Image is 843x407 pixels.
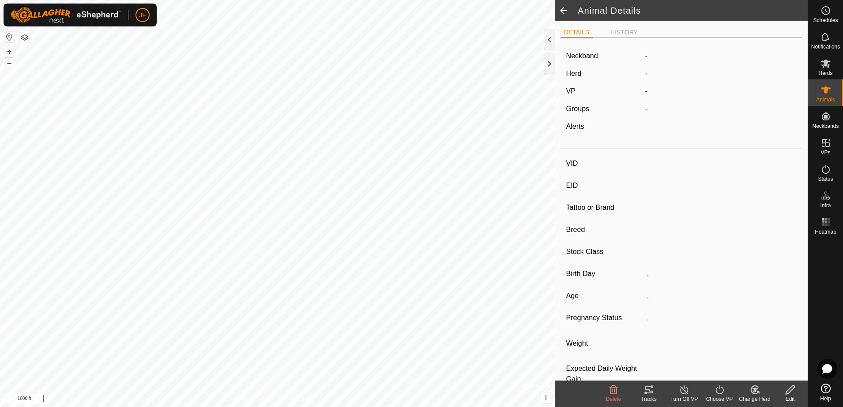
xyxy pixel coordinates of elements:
label: Alerts [566,123,584,130]
a: Contact Us [286,396,312,403]
span: i [545,394,547,402]
span: Schedules [813,18,838,23]
label: VID [566,158,643,169]
span: Delete [606,396,621,402]
span: Herds [818,71,832,76]
label: EID [566,180,643,191]
span: VPs [820,150,830,155]
label: - [645,51,647,61]
span: JF [139,11,146,20]
h2: Animal Details [578,5,808,16]
label: Age [566,290,643,302]
label: Stock Class [566,246,643,258]
div: Edit [772,395,808,403]
button: Reset Map [4,32,15,42]
span: Notifications [811,44,840,49]
div: Tracks [631,395,666,403]
label: Neckband [566,51,598,61]
a: Help [808,380,843,405]
span: Animals [816,97,835,102]
li: DETAILS [561,28,593,38]
label: Tattoo or Brand [566,202,643,213]
label: Weight [566,334,643,353]
label: Breed [566,224,643,235]
a: Privacy Policy [242,396,275,403]
button: + [4,46,15,57]
label: Birth Day [566,268,643,280]
div: - [642,104,800,114]
span: Status [818,176,833,182]
button: Map Layers [19,32,30,43]
span: Help [820,396,831,401]
label: Herd [566,70,582,77]
li: HISTORY [607,28,641,37]
label: Expected Daily Weight Gain [566,363,643,385]
span: Infra [820,203,831,208]
label: VP [566,87,576,95]
span: Heatmap [815,229,836,235]
button: – [4,58,15,68]
div: Change Herd [737,395,772,403]
label: Pregnancy Status [566,312,643,324]
span: Neckbands [812,123,839,129]
app-display-virtual-paddock-transition: - [645,87,647,95]
span: - [645,70,647,77]
button: i [541,393,551,403]
div: Choose VP [702,395,737,403]
img: Gallagher Logo [11,7,121,23]
div: Turn Off VP [666,395,702,403]
label: Groups [566,105,589,112]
